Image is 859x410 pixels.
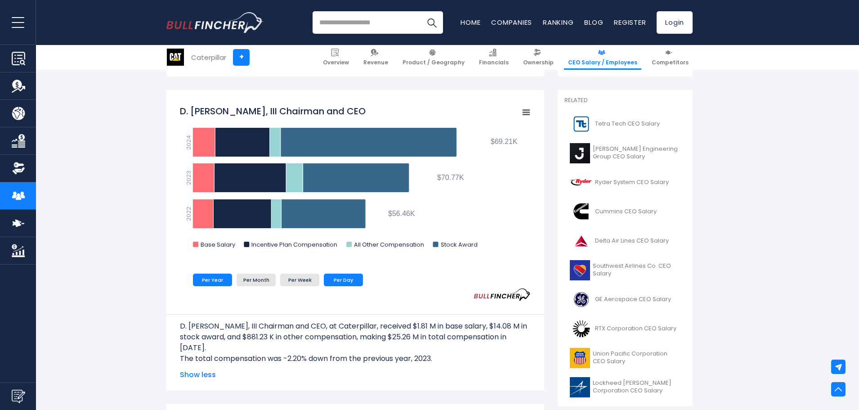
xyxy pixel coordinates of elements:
img: CAT logo [167,49,184,66]
a: CEO Salary / Employees [564,45,641,70]
li: Per Day [324,274,363,286]
span: Show less [180,369,531,380]
a: Delta Air Lines CEO Salary [564,229,686,253]
a: Southwest Airlines Co. CEO Salary [564,258,686,283]
span: CEO Salary / Employees [568,59,637,66]
li: Per Week [280,274,319,286]
text: Incentive Plan Compensation [251,240,337,249]
a: [PERSON_NAME] Engineering Group CEO Salary [564,141,686,166]
text: Base Salary [201,240,236,249]
span: Ryder System CEO Salary [595,179,669,186]
tspan: $69.21K [491,138,518,145]
img: J logo [570,143,590,163]
a: Ownership [519,45,558,70]
span: Product / Geography [403,59,465,66]
span: Union Pacific Corporation CEO Salary [593,350,680,365]
p: Related [564,97,686,104]
a: GE Aerospace CEO Salary [564,287,686,312]
text: Stock Award [441,240,478,249]
a: Blog [584,18,603,27]
a: Login [657,11,693,34]
span: Delta Air Lines CEO Salary [595,237,669,245]
text: 2022 [184,207,193,221]
p: D. [PERSON_NAME], III Chairman and CEO, at Caterpillar, received $1.81 M in base salary, $14.08 M... [180,321,531,353]
img: CMI logo [570,202,592,222]
span: Financials [479,59,509,66]
li: Per Month [237,274,276,286]
img: Ownership [12,162,25,175]
text: All Other Compensation [354,240,424,249]
img: GE logo [570,289,592,310]
a: Tetra Tech CEO Salary [564,112,686,136]
a: Product / Geography [398,45,469,70]
span: [PERSON_NAME] Engineering Group CEO Salary [593,145,680,161]
img: LMT logo [570,377,590,397]
a: Revenue [359,45,392,70]
span: Ownership [523,59,554,66]
span: Competitors [652,59,689,66]
p: The total compensation was -2.20% down from the previous year, 2023. [180,353,531,364]
tspan: $70.77K [437,174,464,181]
svg: D. James Umpleby, III Chairman and CEO [180,100,531,258]
li: Per Year [193,274,232,286]
span: Overview [323,59,349,66]
a: Go to homepage [166,12,263,33]
img: TTEK logo [570,114,592,134]
img: RTX logo [570,319,592,339]
a: Companies [491,18,532,27]
span: RTX Corporation CEO Salary [595,325,676,333]
a: + [233,49,250,66]
text: 2024 [184,135,193,150]
a: Overview [319,45,353,70]
a: Home [461,18,480,27]
img: LUV logo [570,260,590,280]
text: 2023 [184,171,193,185]
div: Caterpillar [191,52,226,63]
a: Ranking [543,18,573,27]
span: Tetra Tech CEO Salary [595,120,660,128]
tspan: D. [PERSON_NAME], III Chairman and CEO [180,105,366,117]
a: Union Pacific Corporation CEO Salary [564,346,686,370]
span: Lockheed [PERSON_NAME] Corporation CEO Salary [593,379,680,395]
span: Revenue [363,59,388,66]
a: Lockheed [PERSON_NAME] Corporation CEO Salary [564,375,686,400]
tspan: $56.46K [388,210,415,217]
img: DAL logo [570,231,592,251]
a: Register [614,18,646,27]
a: Ryder System CEO Salary [564,170,686,195]
span: Cummins CEO Salary [595,208,657,216]
a: Competitors [648,45,693,70]
span: Southwest Airlines Co. CEO Salary [593,262,680,278]
img: R logo [570,172,592,193]
span: GE Aerospace CEO Salary [595,296,671,303]
img: UNP logo [570,348,590,368]
a: Cummins CEO Salary [564,199,686,224]
button: Search [421,11,443,34]
a: RTX Corporation CEO Salary [564,316,686,341]
img: Bullfincher logo [166,12,264,33]
a: Financials [475,45,513,70]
